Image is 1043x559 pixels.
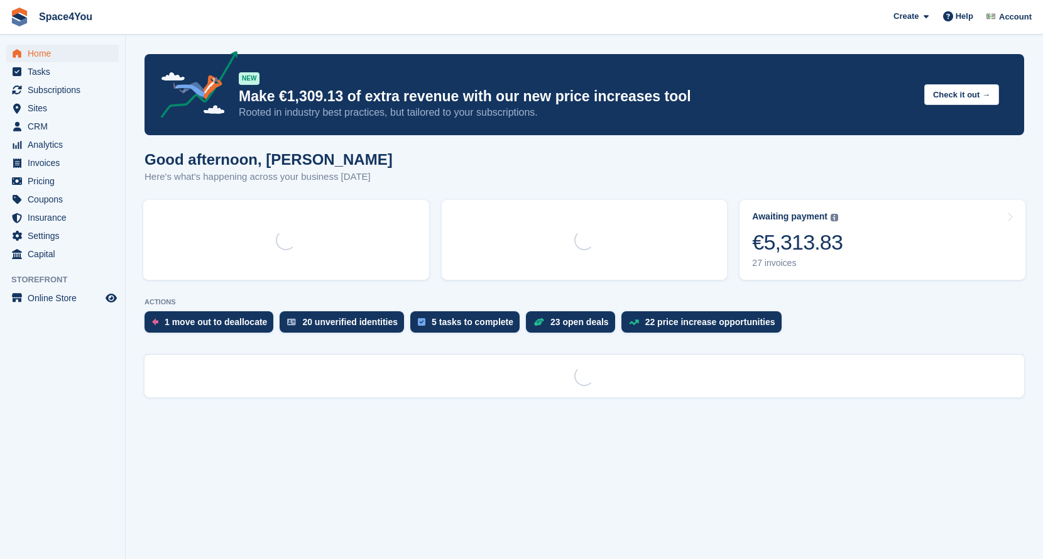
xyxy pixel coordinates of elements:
[28,191,103,208] span: Coupons
[6,289,119,307] a: menu
[152,318,158,326] img: move_outs_to_deallocate_icon-f764333ba52eb49d3ac5e1228854f67142a1ed5810a6f6cc68b1a99e826820c5.svg
[28,81,103,99] span: Subscriptions
[150,51,238,123] img: price-adjustments-announcement-icon-8257ccfd72463d97f412b2fc003d46551f7dbcb40ab6d574587a9cd5c0d94...
[28,172,103,190] span: Pricing
[6,191,119,208] a: menu
[6,172,119,190] a: menu
[6,81,119,99] a: menu
[752,230,843,255] div: €5,313.83
[526,311,621,339] a: 23 open deals
[6,63,119,80] a: menu
[28,118,103,135] span: CRM
[10,8,29,26] img: stora-icon-8386f47178a22dfd0bd8f6a31ec36ba5ce8667c1dd55bd0f319d3a0aa187defe.svg
[28,136,103,153] span: Analytics
[28,289,103,307] span: Online Store
[28,227,103,245] span: Settings
[752,258,843,268] div: 27 invoices
[418,318,425,326] img: task-75834270c22a3079a89374b754ae025e5fb1db73e45f91037f5363f120a921f8.svg
[924,84,999,105] button: Check it out →
[104,291,119,306] a: Preview store
[145,311,280,339] a: 1 move out to deallocate
[831,214,838,221] img: icon-info-grey-7440780725fd019a000dd9b08b2336e03edf1995a4989e88bcd33f0948082b44.svg
[6,99,119,117] a: menu
[6,154,119,172] a: menu
[28,209,103,226] span: Insurance
[550,317,609,327] div: 23 open deals
[28,45,103,62] span: Home
[752,211,827,222] div: Awaiting payment
[280,311,410,339] a: 20 unverified identities
[239,87,914,106] p: Make €1,309.13 of extra revenue with our new price increases tool
[6,245,119,263] a: menu
[985,10,997,23] img: Finn-Kristof Kausch
[6,118,119,135] a: menu
[6,209,119,226] a: menu
[533,318,544,326] img: deal-1b604bf984904fb50ccaf53a9ad4b4a5d6e5aea283cecdc64d6e3604feb123c2.svg
[956,10,973,23] span: Help
[645,317,775,327] div: 22 price increase opportunities
[145,151,393,168] h1: Good afternoon, [PERSON_NAME]
[11,274,125,286] span: Storefront
[432,317,513,327] div: 5 tasks to complete
[165,317,267,327] div: 1 move out to deallocate
[28,63,103,80] span: Tasks
[302,317,398,327] div: 20 unverified identities
[239,106,914,119] p: Rooted in industry best practices, but tailored to your subscriptions.
[629,319,639,325] img: price_increase_opportunities-93ffe204e8149a01c8c9dc8f82e8f89637d9d84a8eef4429ea346261dce0b2c0.svg
[6,136,119,153] a: menu
[145,298,1024,306] p: ACTIONS
[28,99,103,117] span: Sites
[287,318,296,326] img: verify_identity-adf6edd0f0f0b5bbfe63781bf79b02c33cf7c696d77639b501bdc392416b5a36.svg
[410,311,526,339] a: 5 tasks to complete
[740,200,1025,280] a: Awaiting payment €5,313.83 27 invoices
[145,170,393,184] p: Here's what's happening across your business [DATE]
[893,10,919,23] span: Create
[28,154,103,172] span: Invoices
[6,45,119,62] a: menu
[34,6,97,27] a: Space4You
[999,11,1032,23] span: Account
[621,311,788,339] a: 22 price increase opportunities
[28,245,103,263] span: Capital
[239,72,259,85] div: NEW
[6,227,119,245] a: menu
